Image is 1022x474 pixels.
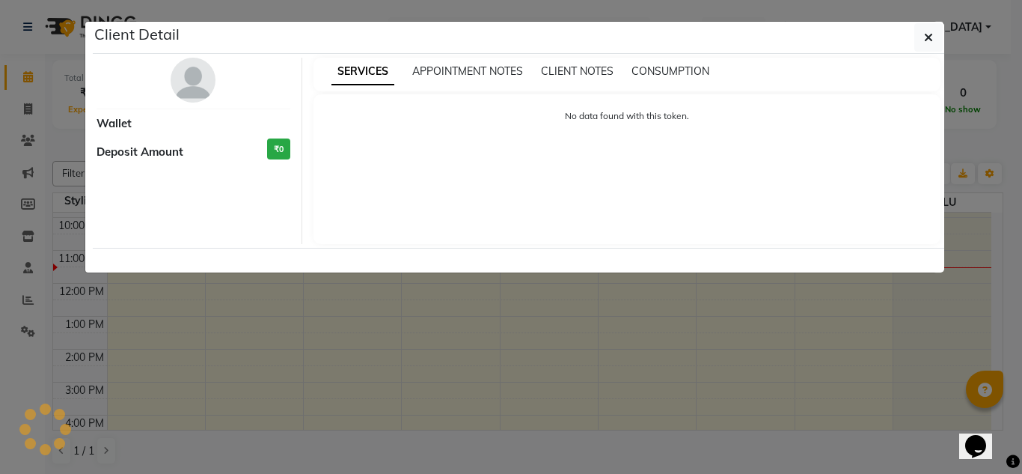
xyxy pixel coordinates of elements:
[631,64,709,78] span: CONSUMPTION
[331,58,394,85] span: SERVICES
[267,139,290,160] h3: ₹0
[328,109,926,123] p: No data found with this token.
[94,23,180,46] h5: Client Detail
[412,64,523,78] span: APPOINTMENT NOTES
[97,115,132,133] span: Wallet
[541,64,613,78] span: CLIENT NOTES
[171,58,215,103] img: avatar
[97,144,183,161] span: Deposit Amount
[959,414,1007,459] iframe: chat widget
